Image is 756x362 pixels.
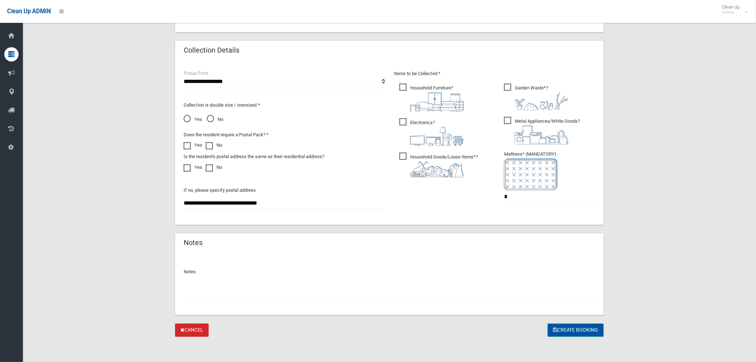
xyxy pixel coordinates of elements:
header: Notes [175,236,211,250]
span: Yes [184,115,202,124]
span: Electronics [399,118,464,146]
img: 4fd8a5c772b2c999c83690221e5242e0.png [515,92,568,110]
p: Collection is double size / oversized * [184,101,385,109]
img: b13cc3517677393f34c0a387616ef184.png [410,161,464,177]
p: Notes [184,268,595,277]
label: Is the resident's postal address the same as their residential address? [184,152,324,161]
label: Yes [184,163,202,172]
span: No [207,115,223,124]
img: aa9efdbe659d29b613fca23ba79d85cb.png [410,92,464,112]
img: 394712a680b73dbc3d2a6a3a7ffe5a07.png [410,127,464,146]
span: Household Furniture [399,84,464,112]
label: No [206,163,222,172]
p: Items to be Collected * [394,69,595,78]
i: ? [410,154,478,177]
span: Clean Up ADMIN [7,8,51,15]
a: Cancel [175,324,209,337]
img: 36c1b0289cb1767239cdd3de9e694f19.png [515,126,568,145]
button: Create Booking [548,324,604,337]
label: If no, please specify postal address [184,186,256,195]
img: e7408bece873d2c1783593a074e5cb2f.png [504,158,558,190]
small: Admin [722,10,740,15]
i: ? [410,85,464,112]
label: No [206,141,222,150]
span: Clean Up [718,4,747,15]
i: ? [410,120,464,146]
i: ? [515,118,580,145]
label: Yes [184,141,202,150]
span: Household Goods/Loose Items* [399,153,478,177]
label: Does the resident require a Postal Pack? * [184,131,269,139]
span: Garden Waste* [504,84,568,110]
i: ? [515,85,568,110]
span: Mattress* (MANDATORY) [504,151,595,190]
header: Collection Details [175,43,248,57]
span: Metal Appliances/White Goods [504,117,580,145]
